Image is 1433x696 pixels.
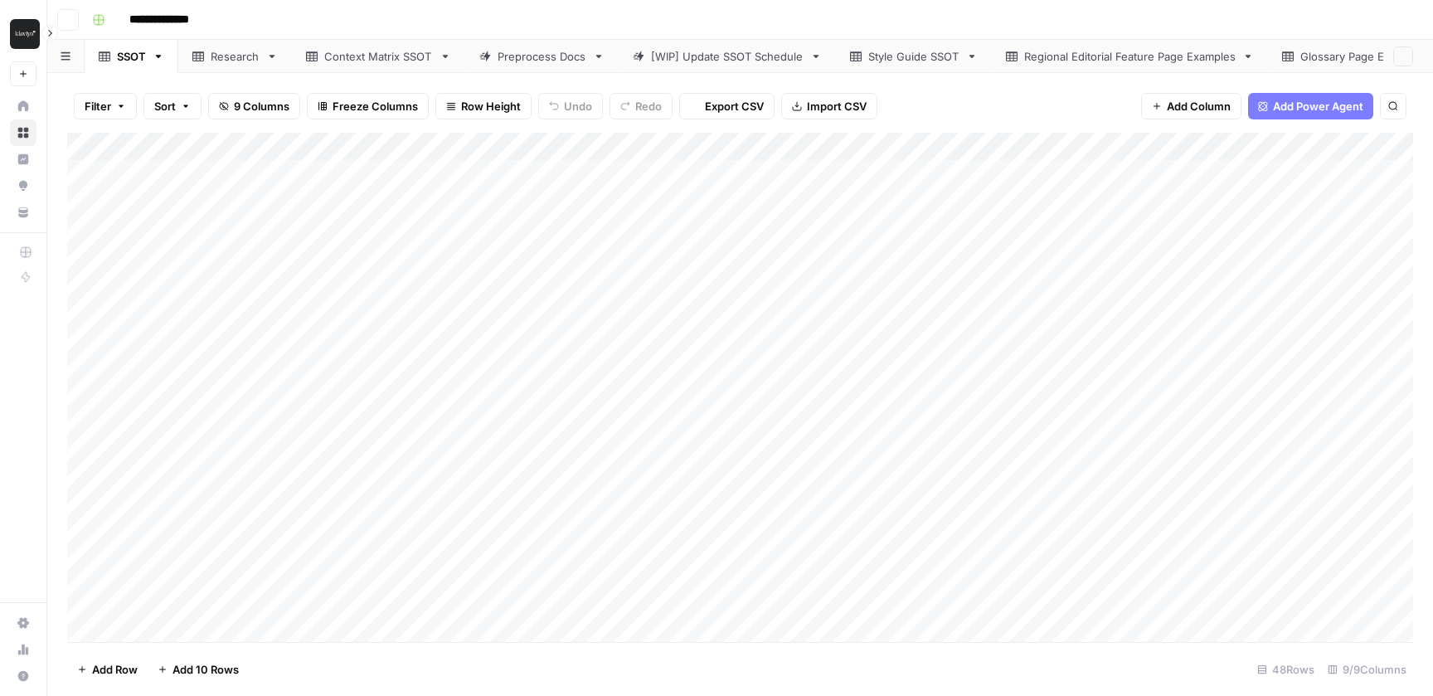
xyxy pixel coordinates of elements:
[292,40,465,73] a: Context Matrix SSOT
[211,48,260,65] div: Research
[92,661,138,678] span: Add Row
[461,98,521,114] span: Row Height
[67,656,148,683] button: Add Row
[143,93,202,119] button: Sort
[178,40,292,73] a: Research
[10,663,36,689] button: Help + Support
[619,40,836,73] a: [WIP] Update SSOT Schedule
[836,40,992,73] a: Style Guide SSOT
[679,93,775,119] button: Export CSV
[992,40,1268,73] a: Regional Editorial Feature Page Examples
[208,93,300,119] button: 9 Columns
[1321,656,1413,683] div: 9/9 Columns
[465,40,619,73] a: Preprocess Docs
[1251,656,1321,683] div: 48 Rows
[1300,48,1426,65] div: Glossary Page Examples
[868,48,959,65] div: Style Guide SSOT
[10,173,36,199] a: Opportunities
[10,119,36,146] a: Browse
[10,199,36,226] a: Your Data
[705,98,764,114] span: Export CSV
[154,98,176,114] span: Sort
[10,636,36,663] a: Usage
[234,98,289,114] span: 9 Columns
[172,661,239,678] span: Add 10 Rows
[10,19,40,49] img: Klaviyo Logo
[10,93,36,119] a: Home
[74,93,137,119] button: Filter
[781,93,877,119] button: Import CSV
[333,98,418,114] span: Freeze Columns
[1248,93,1373,119] button: Add Power Agent
[85,40,178,73] a: SSOT
[1167,98,1231,114] span: Add Column
[1141,93,1241,119] button: Add Column
[498,48,586,65] div: Preprocess Docs
[610,93,673,119] button: Redo
[324,48,433,65] div: Context Matrix SSOT
[10,146,36,173] a: Insights
[10,610,36,636] a: Settings
[435,93,532,119] button: Row Height
[1273,98,1363,114] span: Add Power Agent
[85,98,111,114] span: Filter
[538,93,603,119] button: Undo
[564,98,592,114] span: Undo
[635,98,662,114] span: Redo
[148,656,249,683] button: Add 10 Rows
[807,98,867,114] span: Import CSV
[307,93,429,119] button: Freeze Columns
[117,48,146,65] div: SSOT
[651,48,804,65] div: [WIP] Update SSOT Schedule
[1024,48,1236,65] div: Regional Editorial Feature Page Examples
[10,13,36,55] button: Workspace: Klaviyo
